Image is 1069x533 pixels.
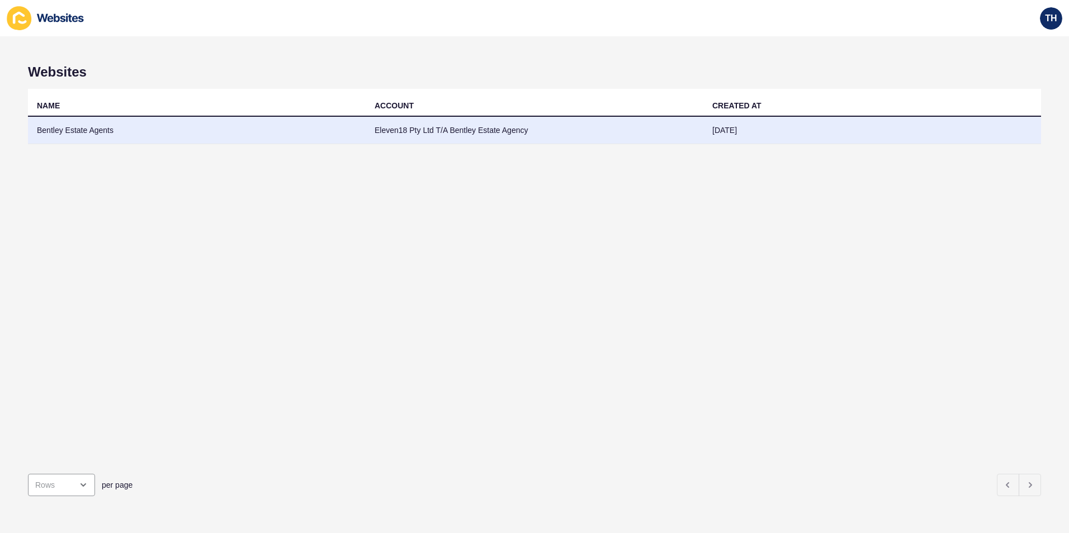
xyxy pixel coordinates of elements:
div: NAME [37,100,60,111]
h1: Websites [28,64,1041,80]
span: per page [102,479,133,491]
div: open menu [28,474,95,496]
td: Eleven18 Pty Ltd T/A Bentley Estate Agency [366,117,703,144]
div: ACCOUNT [375,100,414,111]
td: [DATE] [703,117,1041,144]
td: Bentley Estate Agents [28,117,366,144]
span: TH [1045,13,1057,24]
div: CREATED AT [712,100,761,111]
